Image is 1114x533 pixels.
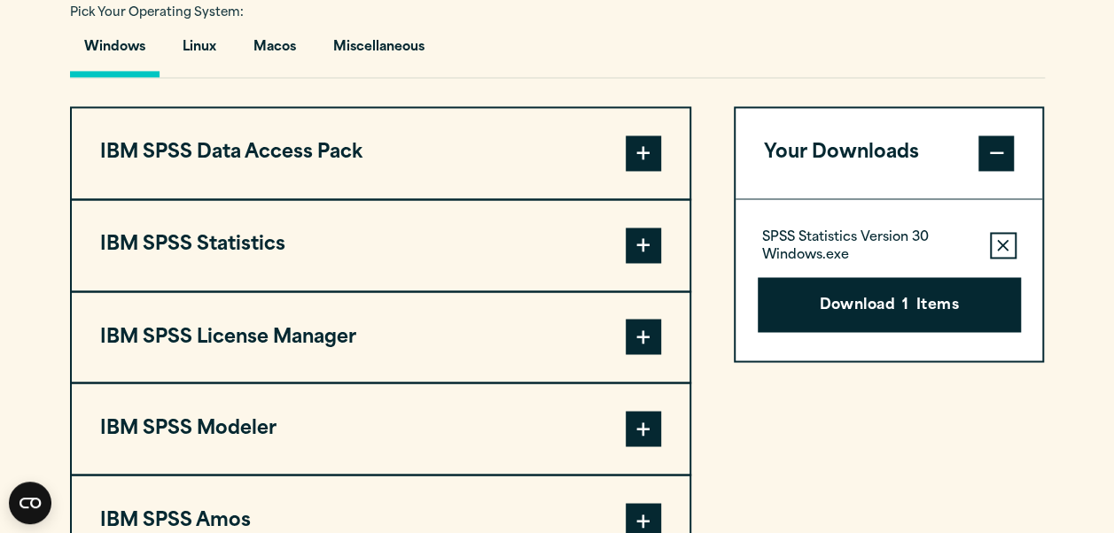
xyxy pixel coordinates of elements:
[319,27,439,77] button: Miscellaneous
[70,27,160,77] button: Windows
[72,383,689,474] button: IBM SPSS Modeler
[902,295,908,318] span: 1
[758,277,1021,332] button: Download1Items
[72,108,689,198] button: IBM SPSS Data Access Pack
[70,7,244,19] span: Pick Your Operating System:
[9,482,51,524] button: Open CMP widget
[168,27,230,77] button: Linux
[72,200,689,290] button: IBM SPSS Statistics
[736,108,1043,198] button: Your Downloads
[736,198,1043,360] div: Your Downloads
[239,27,310,77] button: Macos
[72,292,689,382] button: IBM SPSS License Manager
[762,229,976,265] p: SPSS Statistics Version 30 Windows.exe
